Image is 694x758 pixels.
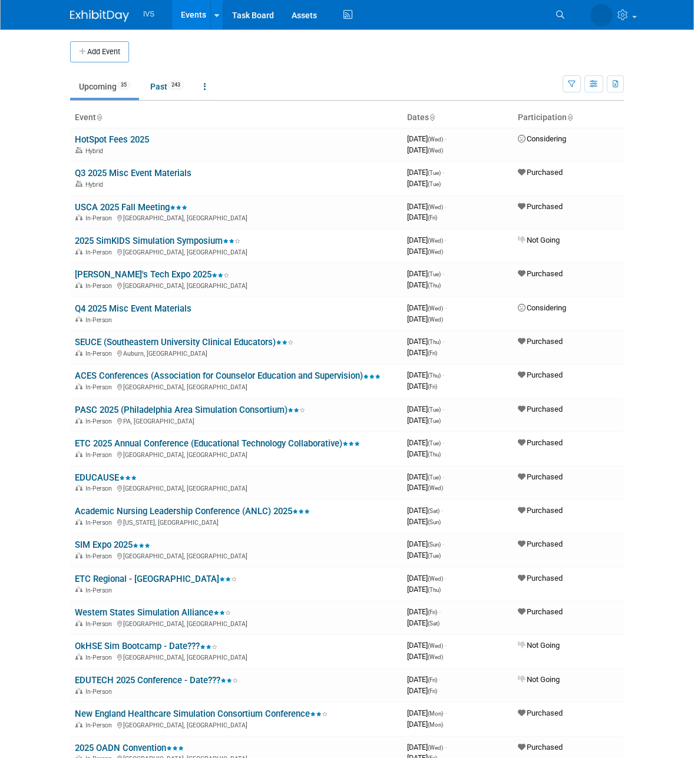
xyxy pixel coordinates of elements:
span: [DATE] [407,179,441,188]
span: (Wed) [428,237,443,244]
span: Purchased [518,743,563,752]
span: (Tue) [428,170,441,176]
span: [DATE] [407,551,441,560]
span: [DATE] [407,539,444,548]
span: 243 [168,81,184,90]
img: Hybrid Event [75,147,82,153]
span: [DATE] [407,686,437,695]
span: (Thu) [428,282,441,289]
span: IVS [143,10,154,18]
span: - [442,405,444,413]
span: In-Person [85,654,115,661]
img: In-Person Event [75,451,82,457]
span: In-Person [85,451,115,459]
span: (Wed) [428,204,443,210]
span: [DATE] [407,405,444,413]
a: EDUCAUSE [75,472,137,483]
span: - [442,370,444,379]
th: Event [70,108,402,128]
span: (Wed) [428,485,443,491]
img: In-Person Event [75,552,82,558]
span: [DATE] [407,337,444,346]
span: Purchased [518,269,563,278]
span: [DATE] [407,506,443,515]
span: In-Person [85,620,115,628]
span: [DATE] [407,743,447,752]
a: Academic Nursing Leadership Conference (ANLC) 2025 [75,506,310,517]
span: In-Person [85,282,115,290]
span: (Thu) [428,587,441,593]
span: (Wed) [428,147,443,154]
a: ETC 2025 Annual Conference (Educational Technology Collaborative) [75,438,360,449]
span: In-Person [85,418,115,425]
a: SEUCE (Southeastern University Clinical Educators) [75,337,293,347]
span: In-Person [85,485,115,492]
span: [DATE] [407,675,441,684]
span: In-Person [85,519,115,527]
span: (Tue) [428,406,441,413]
a: SIM Expo 2025 [75,539,150,550]
img: In-Person Event [75,418,82,423]
span: Purchased [518,438,563,447]
span: In-Person [85,587,115,594]
span: [DATE] [407,641,447,650]
span: - [442,337,444,346]
img: ExhibitDay [70,10,129,22]
span: (Fri) [428,214,437,221]
span: Purchased [518,539,563,548]
span: (Tue) [428,474,441,481]
span: (Wed) [428,305,443,312]
button: Add Event [70,41,129,62]
span: [DATE] [407,618,439,627]
span: - [445,709,447,717]
span: [DATE] [407,720,443,729]
span: - [445,303,447,312]
a: HotSpot Fees 2025 [75,134,149,145]
span: [DATE] [407,145,443,154]
span: [DATE] [407,517,441,526]
span: (Fri) [428,383,437,390]
span: [DATE] [407,213,437,221]
span: (Mon) [428,721,443,728]
span: (Thu) [428,372,441,379]
span: [DATE] [407,416,441,425]
div: [GEOGRAPHIC_DATA], [GEOGRAPHIC_DATA] [75,382,398,391]
div: [US_STATE], [GEOGRAPHIC_DATA] [75,517,398,527]
span: Purchased [518,168,563,177]
span: (Mon) [428,710,443,717]
div: [GEOGRAPHIC_DATA], [GEOGRAPHIC_DATA] [75,280,398,290]
span: Hybrid [85,181,107,188]
span: (Tue) [428,418,441,424]
img: In-Person Event [75,214,82,220]
div: Auburn, [GEOGRAPHIC_DATA] [75,348,398,358]
a: PASC 2025 (Philadelphia Area Simulation Consortium) [75,405,305,415]
span: - [439,675,441,684]
span: - [445,236,447,244]
span: (Fri) [428,688,437,694]
span: (Fri) [428,609,437,615]
div: [GEOGRAPHIC_DATA], [GEOGRAPHIC_DATA] [75,213,398,222]
span: (Wed) [428,249,443,255]
span: Purchased [518,506,563,515]
img: Hybrid Event [75,181,82,187]
span: - [442,539,444,548]
span: [DATE] [407,652,443,661]
div: [GEOGRAPHIC_DATA], [GEOGRAPHIC_DATA] [75,551,398,560]
a: USCA 2025 Fall Meeting [75,202,187,213]
a: Q4 2025 Misc Event Materials [75,303,191,314]
span: (Tue) [428,440,441,446]
span: (Tue) [428,552,441,559]
a: ETC Regional - [GEOGRAPHIC_DATA] [75,574,237,584]
span: Purchased [518,405,563,413]
span: (Wed) [428,136,443,143]
span: [DATE] [407,168,444,177]
span: In-Person [85,552,115,560]
img: Kyle Shelstad [590,4,613,27]
div: [GEOGRAPHIC_DATA], [GEOGRAPHIC_DATA] [75,247,398,256]
img: In-Person Event [75,350,82,356]
span: (Fri) [428,350,437,356]
span: In-Person [85,316,115,324]
img: In-Person Event [75,282,82,288]
span: [DATE] [407,236,447,244]
a: Sort by Start Date [429,112,435,122]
